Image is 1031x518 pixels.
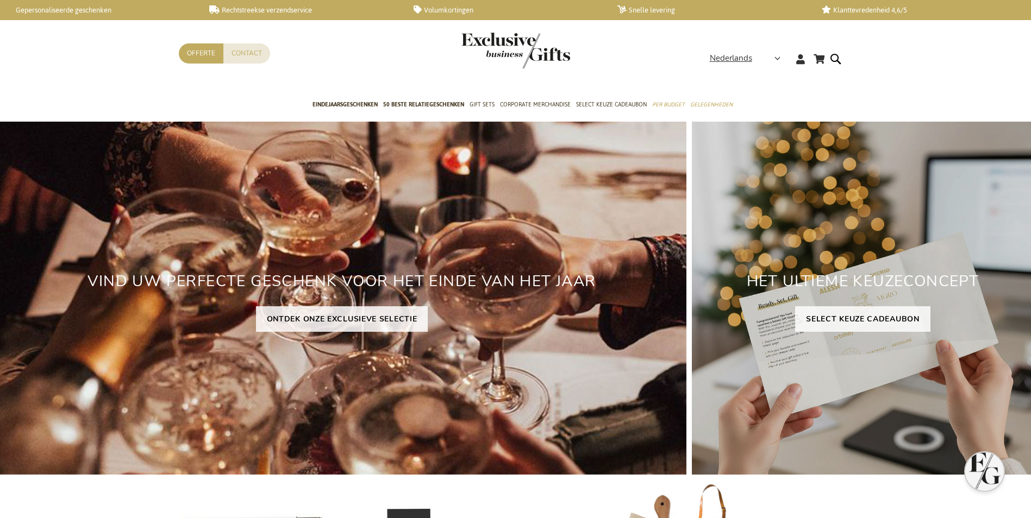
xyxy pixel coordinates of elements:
span: Gift Sets [470,99,495,110]
span: Corporate Merchandise [500,99,571,110]
a: Eindejaarsgeschenken [313,92,378,119]
a: store logo [461,33,516,68]
div: Nederlands [710,52,788,65]
span: 50 beste relatiegeschenken [383,99,464,110]
span: Nederlands [710,52,752,65]
a: Gepersonaliseerde geschenken [5,5,192,15]
a: Rechtstreekse verzendservice [209,5,396,15]
a: Gelegenheden [690,92,733,119]
a: ONTDEK ONZE EXCLUSIEVE SELECTIE [256,306,428,332]
a: SELECT KEUZE CADEAUBON [795,306,930,332]
span: Per Budget [652,99,685,110]
a: 50 beste relatiegeschenken [383,92,464,119]
a: Contact [223,43,270,64]
a: Per Budget [652,92,685,119]
span: Gelegenheden [690,99,733,110]
a: Offerte [179,43,223,64]
a: Klanttevredenheid 4,6/5 [822,5,1008,15]
span: Eindejaarsgeschenken [313,99,378,110]
img: Exclusive Business gifts logo [461,33,570,68]
a: Corporate Merchandise [500,92,571,119]
span: Select Keuze Cadeaubon [576,99,647,110]
a: Volumkortingen [414,5,600,15]
a: Snelle levering [617,5,804,15]
a: Gift Sets [470,92,495,119]
a: Select Keuze Cadeaubon [576,92,647,119]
